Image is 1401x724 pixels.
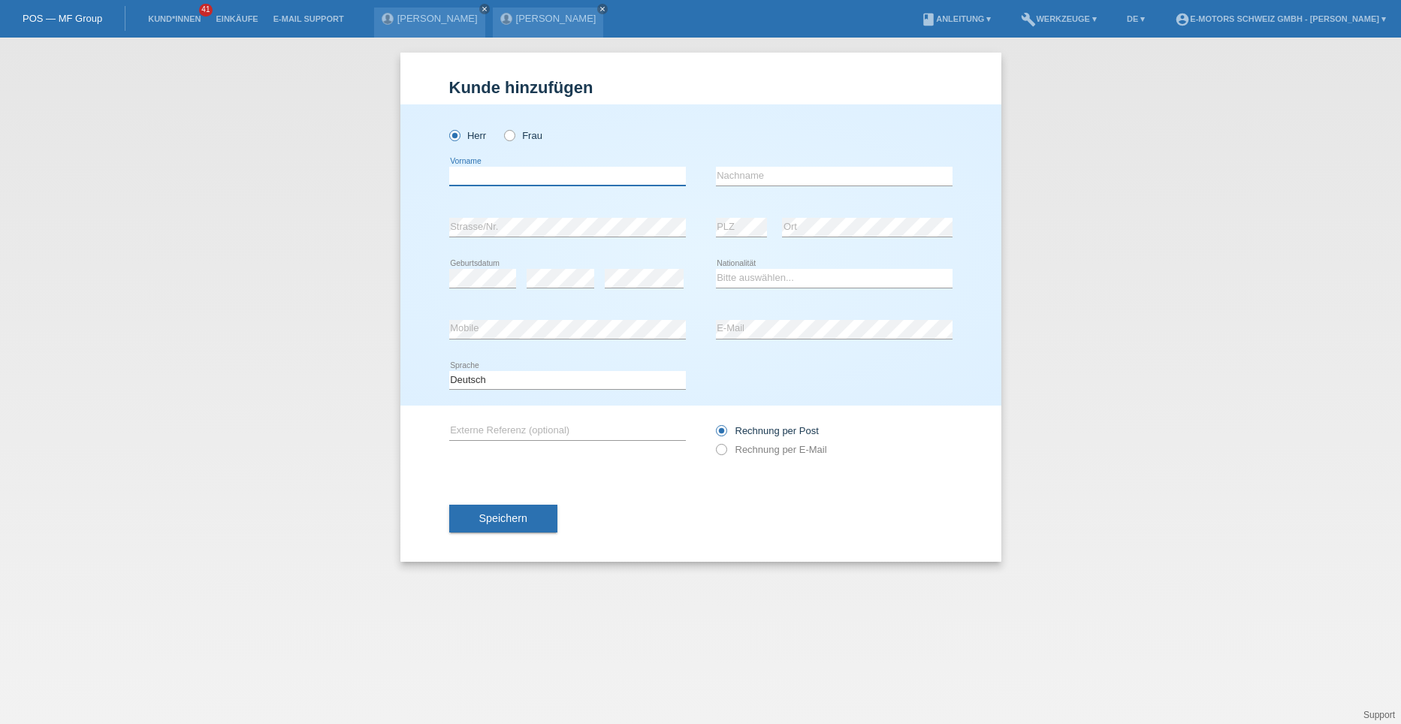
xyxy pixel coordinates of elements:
[208,14,265,23] a: Einkäufe
[140,14,208,23] a: Kund*innen
[504,130,514,140] input: Frau
[716,425,819,436] label: Rechnung per Post
[1013,14,1104,23] a: buildWerkzeuge ▾
[716,444,726,463] input: Rechnung per E-Mail
[913,14,998,23] a: bookAnleitung ▾
[397,13,478,24] a: [PERSON_NAME]
[449,78,953,97] h1: Kunde hinzufügen
[481,5,488,13] i: close
[479,512,527,524] span: Speichern
[1021,12,1036,27] i: build
[23,13,102,24] a: POS — MF Group
[1119,14,1152,23] a: DE ▾
[449,505,557,533] button: Speichern
[449,130,487,141] label: Herr
[921,12,936,27] i: book
[716,425,726,444] input: Rechnung per Post
[599,5,606,13] i: close
[266,14,352,23] a: E-Mail Support
[597,4,608,14] a: close
[1363,710,1395,720] a: Support
[1175,12,1190,27] i: account_circle
[199,4,213,17] span: 41
[1167,14,1393,23] a: account_circleE-Motors Schweiz GmbH - [PERSON_NAME] ▾
[504,130,542,141] label: Frau
[716,444,827,455] label: Rechnung per E-Mail
[449,130,459,140] input: Herr
[479,4,490,14] a: close
[516,13,596,24] a: [PERSON_NAME]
